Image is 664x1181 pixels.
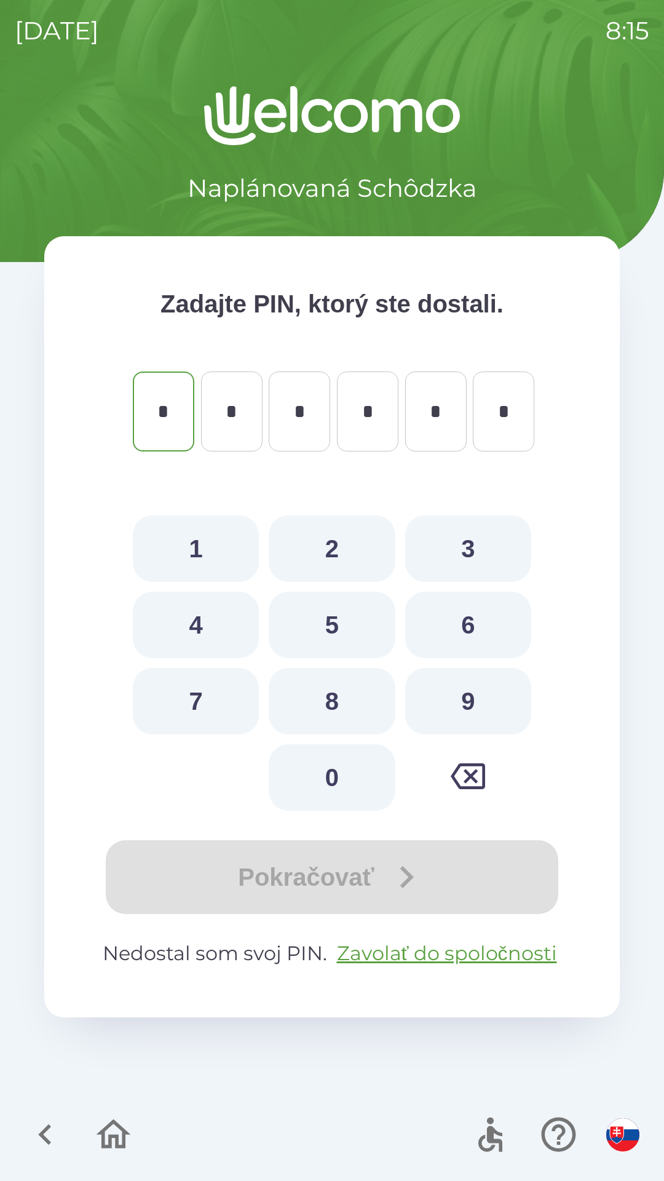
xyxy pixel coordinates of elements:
p: Naplánovaná Schôdzka [188,170,477,207]
button: 7 [133,668,259,734]
p: Nedostal som svoj PIN. [93,939,571,968]
p: Zadajte PIN, ktorý ste dostali. [93,285,571,322]
p: [DATE] [15,12,99,49]
button: 9 [405,668,531,734]
img: sk flag [606,1118,639,1151]
p: 8:15 [606,12,649,49]
button: 5 [269,592,395,658]
button: Zavolať do spoločnosti [332,939,562,968]
button: 8 [269,668,395,734]
button: 0 [269,744,395,811]
button: 4 [133,592,259,658]
button: 6 [405,592,531,658]
button: 1 [133,515,259,582]
button: 3 [405,515,531,582]
button: 2 [269,515,395,582]
img: Logo [44,86,620,145]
